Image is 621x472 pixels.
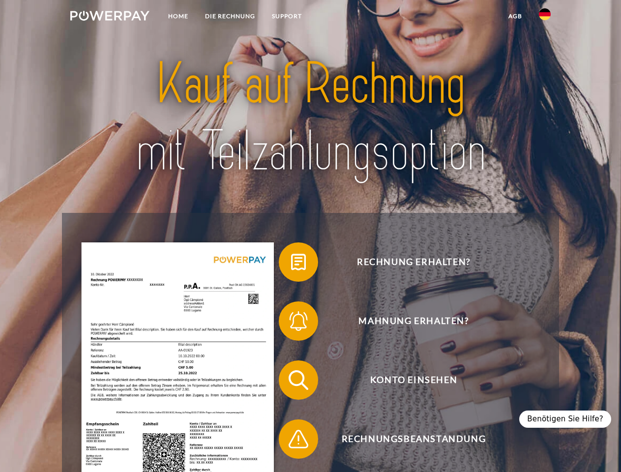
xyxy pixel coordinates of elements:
img: qb_bill.svg [286,250,311,274]
img: qb_search.svg [286,368,311,392]
button: Mahnung erhalten? [279,301,534,341]
img: qb_warning.svg [286,427,311,451]
a: DIE RECHNUNG [197,7,264,25]
a: agb [500,7,531,25]
button: Rechnungsbeanstandung [279,419,534,459]
span: Mahnung erhalten? [293,301,534,341]
img: logo-powerpay-white.svg [70,11,149,21]
button: Konto einsehen [279,360,534,400]
iframe: Button to launch messaging window [582,433,613,464]
span: Rechnungsbeanstandung [293,419,534,459]
span: Rechnung erhalten? [293,242,534,282]
span: Konto einsehen [293,360,534,400]
a: SUPPORT [264,7,310,25]
img: qb_bell.svg [286,309,311,333]
img: de [539,8,551,20]
img: title-powerpay_de.svg [94,47,527,188]
a: Home [160,7,197,25]
button: Rechnung erhalten? [279,242,534,282]
div: Benötigen Sie Hilfe? [519,411,611,428]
